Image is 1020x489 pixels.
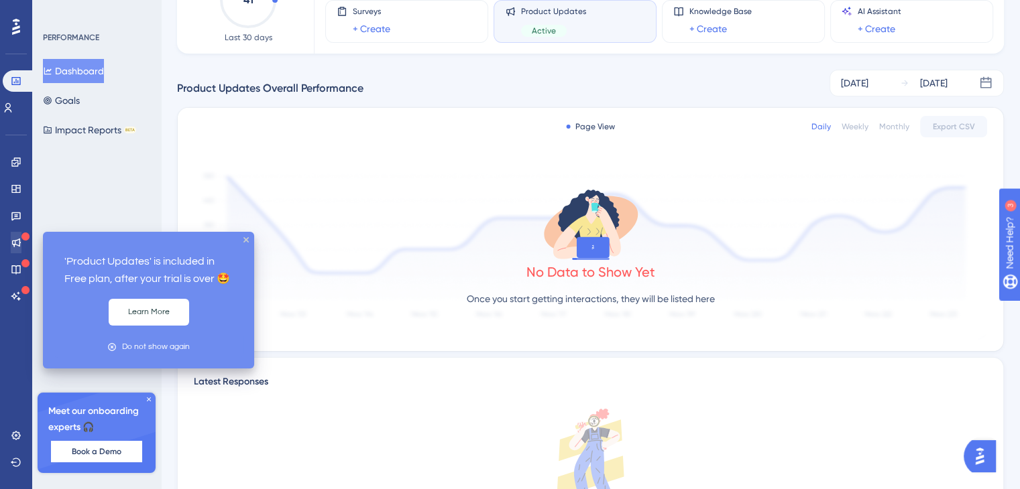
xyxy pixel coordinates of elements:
[32,3,84,19] span: Need Help?
[566,121,615,132] div: Page View
[43,88,80,113] button: Goals
[225,32,272,43] span: Last 30 days
[964,436,1004,476] iframe: UserGuiding AI Assistant Launcher
[72,446,121,457] span: Book a Demo
[122,340,190,353] div: Do not show again
[858,21,895,37] a: + Create
[243,237,249,242] div: close tooltip
[353,6,390,17] span: Surveys
[689,21,727,37] a: + Create
[43,32,99,43] div: PERFORMANCE
[467,291,715,307] p: Once you start getting interactions, they will be listed here
[920,75,948,91] div: [DATE]
[194,374,268,398] span: Latest Responses
[526,263,655,281] div: No Data to Show Yet
[64,253,233,288] p: 'Product Updates' is included in Free plan, after your trial is over 🤩
[109,299,189,326] button: Learn More
[858,6,901,17] span: AI Assistant
[532,25,556,36] span: Active
[521,6,586,17] span: Product Updates
[93,7,97,17] div: 3
[124,127,136,133] div: BETA
[43,118,136,142] button: Impact ReportsBETA
[811,121,831,132] div: Daily
[879,121,909,132] div: Monthly
[353,21,390,37] a: + Create
[689,6,752,17] span: Knowledge Base
[841,75,868,91] div: [DATE]
[43,59,104,83] button: Dashboard
[177,80,363,96] span: Product Updates Overall Performance
[920,116,987,137] button: Export CSV
[51,441,142,462] button: Book a Demo
[48,403,145,435] span: Meet our onboarding experts 🎧
[933,121,975,132] span: Export CSV
[842,121,868,132] div: Weekly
